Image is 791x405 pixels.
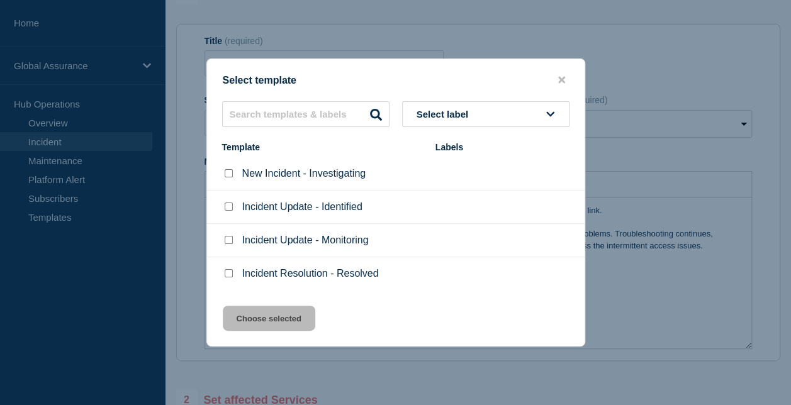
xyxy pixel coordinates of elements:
[223,306,315,331] button: Choose selected
[554,74,569,86] button: close button
[242,168,366,179] p: New Incident - Investigating
[222,142,423,152] div: Template
[242,201,362,213] p: Incident Update - Identified
[435,142,569,152] div: Labels
[402,101,569,127] button: Select label
[225,269,233,277] input: Incident Resolution - Resolved checkbox
[225,203,233,211] input: Incident Update - Identified checkbox
[207,74,585,86] div: Select template
[242,235,369,246] p: Incident Update - Monitoring
[225,236,233,244] input: Incident Update - Monitoring checkbox
[225,169,233,177] input: New Incident - Investigating checkbox
[242,268,379,279] p: Incident Resolution - Resolved
[417,109,474,119] span: Select label
[222,101,390,127] input: Search templates & labels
